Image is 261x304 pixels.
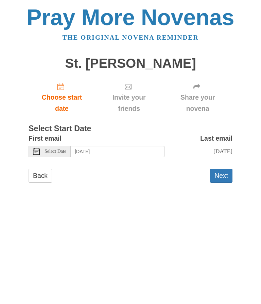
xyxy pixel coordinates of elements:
a: The original novena reminder [63,34,199,41]
div: Click "Next" to confirm your start date first. [163,77,232,118]
a: Pray More Novenas [27,5,234,30]
span: Invite your friends [102,92,156,114]
a: Choose start date [29,77,95,118]
h3: Select Start Date [29,124,232,133]
label: First email [29,133,62,144]
span: Choose start date [35,92,88,114]
span: [DATE] [213,148,232,155]
span: Select Date [45,149,66,154]
a: Back [29,169,52,183]
span: Share your novena [170,92,226,114]
button: Next [210,169,232,183]
label: Last email [200,133,232,144]
div: Click "Next" to confirm your start date first. [95,77,163,118]
h1: St. [PERSON_NAME] [29,56,232,71]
